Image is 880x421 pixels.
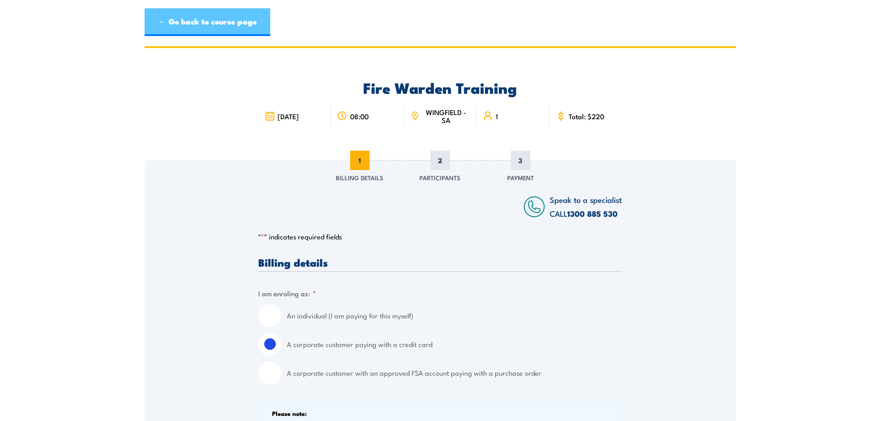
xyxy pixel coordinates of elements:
label: A corporate customer paying with a credit card [287,333,622,356]
span: Billing Details [336,173,383,182]
span: Speak to a specialist CALL [550,194,622,219]
span: Total: $220 [569,112,604,120]
span: 2 [431,151,450,170]
span: 3 [511,151,530,170]
b: Please note: [272,409,307,418]
span: Participants [419,173,461,182]
span: WINGFIELD - SA [422,108,470,124]
a: ← Go back to course page [145,8,270,36]
span: 1 [496,112,498,120]
h3: Billing details [258,257,622,268]
label: An individual (I am paying for this myself) [287,304,622,327]
span: 08:00 [350,112,369,120]
a: 1300 885 530 [567,207,618,220]
legend: I am enroling as: [258,288,316,299]
span: Payment [507,173,534,182]
span: 1 [350,151,370,170]
label: A corporate customer with an approved FSA account paying with a purchase order [287,361,622,384]
span: [DATE] [278,112,299,120]
h2: Fire Warden Training [258,81,622,94]
p: " " indicates required fields [258,232,622,241]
